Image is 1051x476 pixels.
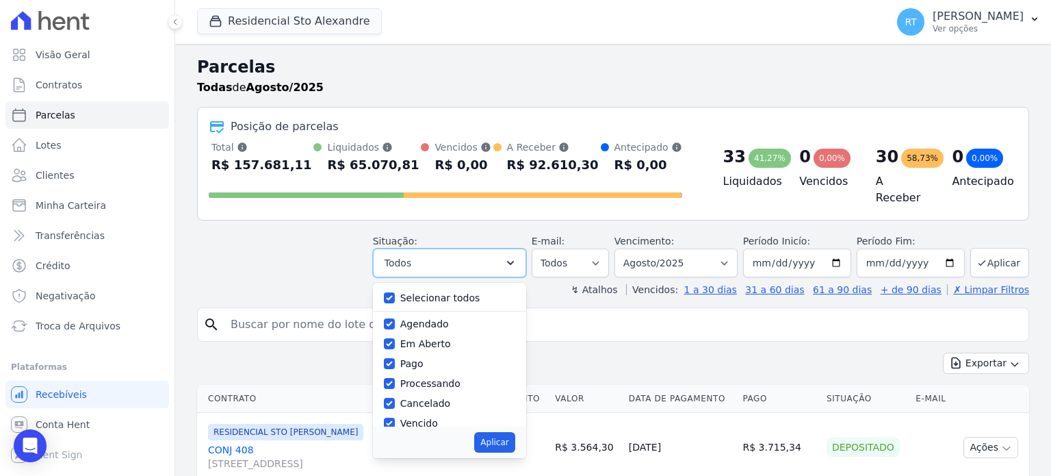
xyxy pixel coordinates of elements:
[5,312,169,340] a: Troca de Arquivos
[36,199,106,212] span: Minha Carteira
[400,292,480,303] label: Selecionar todos
[400,378,460,389] label: Processando
[507,140,599,154] div: A Receber
[246,81,324,94] strong: Agosto/2025
[327,140,419,154] div: Liquidados
[684,284,737,295] a: 1 a 30 dias
[5,41,169,68] a: Visão Geral
[966,149,1003,168] div: 0,00%
[5,282,169,310] a: Negativação
[737,385,820,413] th: Pago
[36,138,62,152] span: Lotes
[857,234,965,249] label: Período Fim:
[901,149,944,168] div: 58,73%
[36,319,120,333] span: Troca de Arquivos
[197,8,382,34] button: Residencial Sto Alexandre
[813,284,872,295] a: 61 a 90 dias
[434,140,491,154] div: Vencidos
[231,118,339,135] div: Posição de parcelas
[36,388,87,401] span: Recebíveis
[36,259,70,273] span: Crédito
[5,381,169,408] a: Recebíveis
[208,424,363,440] span: RESIDENCIAL STO [PERSON_NAME]
[827,438,900,457] div: Depositado
[947,284,1029,295] a: ✗ Limpar Filtros
[5,71,169,99] a: Contratos
[910,385,954,413] th: E-mail
[203,316,220,333] i: search
[963,437,1018,458] button: Ações
[723,173,778,190] h4: Liquidados
[197,81,233,94] strong: Todas
[208,457,374,471] span: [STREET_ADDRESS]
[36,418,90,431] span: Conta Hent
[400,398,450,409] label: Cancelado
[5,162,169,189] a: Clientes
[5,131,169,159] a: Lotes
[36,78,82,92] span: Contratos
[905,17,916,27] span: RT
[799,173,854,190] h4: Vencidos
[5,411,169,438] a: Conta Hent
[933,10,1024,23] p: [PERSON_NAME]
[211,154,312,176] div: R$ 157.681,11
[814,149,851,168] div: 0,00%
[36,289,96,303] span: Negativação
[197,79,324,96] p: de
[799,146,811,168] div: 0
[211,140,312,154] div: Total
[5,222,169,249] a: Transferências
[197,55,1029,79] h2: Parcelas
[723,146,746,168] div: 33
[749,149,791,168] div: 41,27%
[36,48,90,62] span: Visão Geral
[5,101,169,129] a: Parcelas
[373,236,417,247] label: Situação:
[434,154,491,176] div: R$ 0,00
[36,168,74,182] span: Clientes
[933,23,1024,34] p: Ver opções
[876,173,931,206] h4: A Receber
[623,385,738,413] th: Data de Pagamento
[14,429,47,462] div: Open Intercom Messenger
[208,443,374,471] a: CONJ 408[STREET_ADDRESS]
[743,236,810,247] label: Período Inicío:
[11,359,164,375] div: Plataformas
[876,146,898,168] div: 30
[327,154,419,176] div: R$ 65.070,81
[400,338,451,349] label: Em Aberto
[886,3,1051,41] button: RT [PERSON_NAME] Ver opções
[952,146,963,168] div: 0
[36,229,105,242] span: Transferências
[400,358,424,369] label: Pago
[5,252,169,279] a: Crédito
[36,108,75,122] span: Parcelas
[943,353,1029,374] button: Exportar
[626,284,678,295] label: Vencidos:
[571,284,617,295] label: ↯ Atalhos
[881,284,942,295] a: + de 90 dias
[532,236,565,247] label: E-mail:
[614,140,682,154] div: Antecipado
[952,173,1007,190] h4: Antecipado
[5,192,169,219] a: Minha Carteira
[507,154,599,176] div: R$ 92.610,30
[549,385,623,413] th: Valor
[222,311,1023,338] input: Buscar por nome do lote ou do cliente
[474,432,515,453] button: Aplicar
[385,255,411,271] span: Todos
[400,318,449,329] label: Agendado
[614,154,682,176] div: R$ 0,00
[197,385,380,413] th: Contrato
[745,284,804,295] a: 31 a 60 dias
[373,249,526,277] button: Todos
[970,248,1029,277] button: Aplicar
[400,418,438,429] label: Vencido
[614,236,674,247] label: Vencimento:
[821,385,910,413] th: Situação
